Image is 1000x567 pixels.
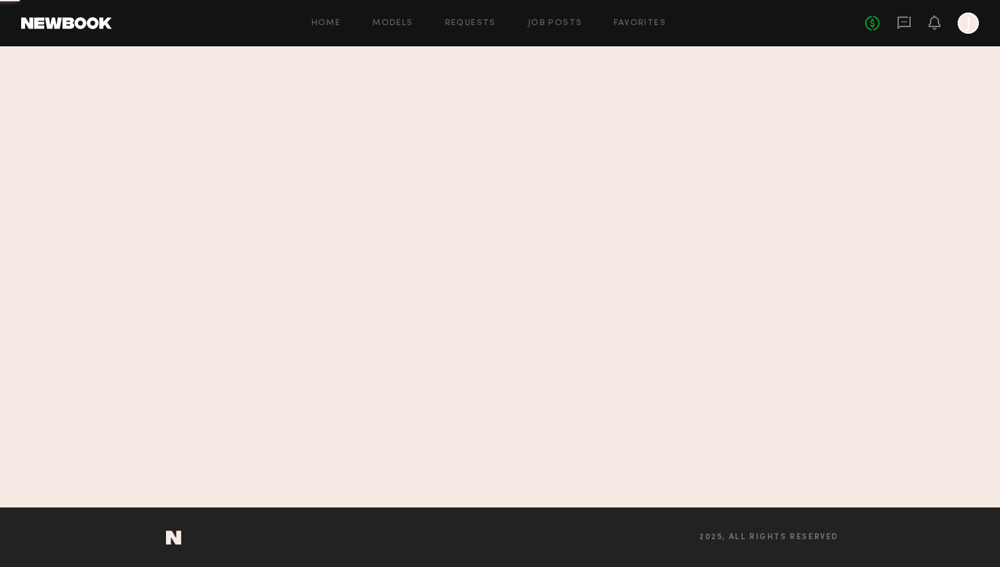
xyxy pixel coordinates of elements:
[958,13,979,34] a: J
[445,19,496,28] a: Requests
[614,19,666,28] a: Favorites
[372,19,413,28] a: Models
[699,533,839,542] span: 2025, all rights reserved
[528,19,583,28] a: Job Posts
[312,19,341,28] a: Home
